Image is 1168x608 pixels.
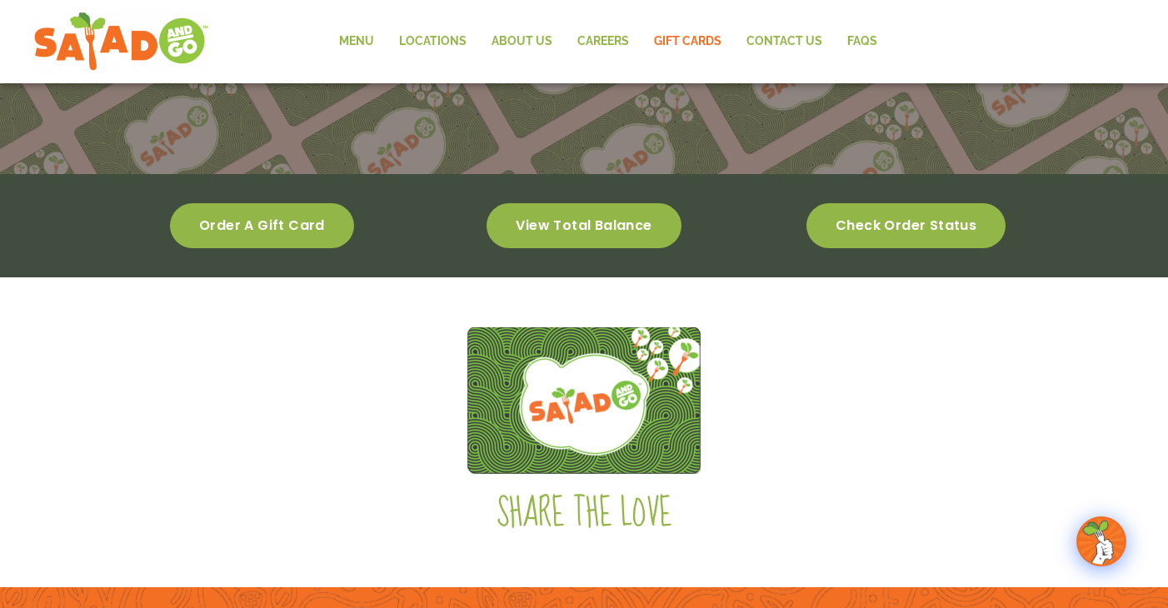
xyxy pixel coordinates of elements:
[835,22,890,61] a: FAQs
[487,203,681,248] a: View total balance
[641,22,734,61] a: GIFT CARDS
[836,220,976,232] span: Check order status
[199,220,325,232] span: Order a gift card
[170,203,354,248] a: Order a gift card
[387,22,479,61] a: Locations
[479,22,565,61] a: About Us
[109,491,1059,537] h2: Share the love
[327,22,890,61] nav: Menu
[806,203,1006,248] a: Check order status
[1078,518,1125,565] img: wpChatIcon
[33,8,209,75] img: new-SAG-logo-768×292
[565,22,641,61] a: Careers
[516,220,651,232] span: View total balance
[734,22,835,61] a: Contact Us
[327,22,387,61] a: Menu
